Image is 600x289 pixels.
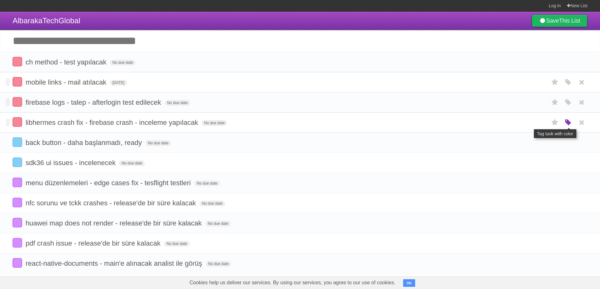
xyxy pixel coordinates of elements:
label: Done [13,258,22,268]
span: back button - daha başlanmadı, ready [26,139,143,147]
span: firebase logs - talep - afterlogin test edilecek [26,98,163,106]
label: Done [13,238,22,247]
span: No due date [119,160,145,166]
label: Star task [549,77,561,87]
b: This List [559,18,580,24]
span: react-native-documents - main'e alınacak analist ile görüş [26,259,204,267]
span: AlbarakaTechGlobal [13,16,80,25]
span: No due date [199,201,225,206]
span: nfc sorunu ve tckk crashes - release'de bir süre kalacak [26,199,197,207]
span: libhermes crash fix - firebase crash - inceleme yapılacak [26,119,200,126]
label: Done [13,158,22,167]
label: Done [13,218,22,227]
label: Done [13,97,22,107]
span: No due date [146,140,171,146]
label: Done [13,117,22,127]
label: Star task [549,117,561,128]
span: menu düzenlemeleri - edge cases fix - tesflight testleri [26,179,192,187]
span: No due date [194,181,220,186]
label: Done [13,137,22,147]
label: Star task [549,97,561,108]
button: OK [403,279,415,287]
label: Done [13,57,22,66]
span: mobile links - mail atılacak [26,78,108,86]
span: No due date [165,100,190,106]
label: Done [13,77,22,86]
label: Done [13,198,22,207]
span: No due date [202,120,227,126]
span: No due date [205,221,231,226]
span: No due date [206,261,231,267]
span: No due date [164,241,190,247]
span: pdf crash issue - release'de bir süre kalacak [26,239,162,247]
span: No due date [110,60,135,65]
span: sdk36 ui issues - incelenecek [26,159,117,167]
span: ch method - test yapılacak [26,58,108,66]
label: Done [13,178,22,187]
a: SaveThis List [532,14,587,27]
span: Cookies help us deliver our services. By using our services, you agree to our use of cookies. [183,276,402,289]
span: huawei map does not render - release'de bir süre kalacak [26,219,203,227]
span: [DATE] [110,80,127,86]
